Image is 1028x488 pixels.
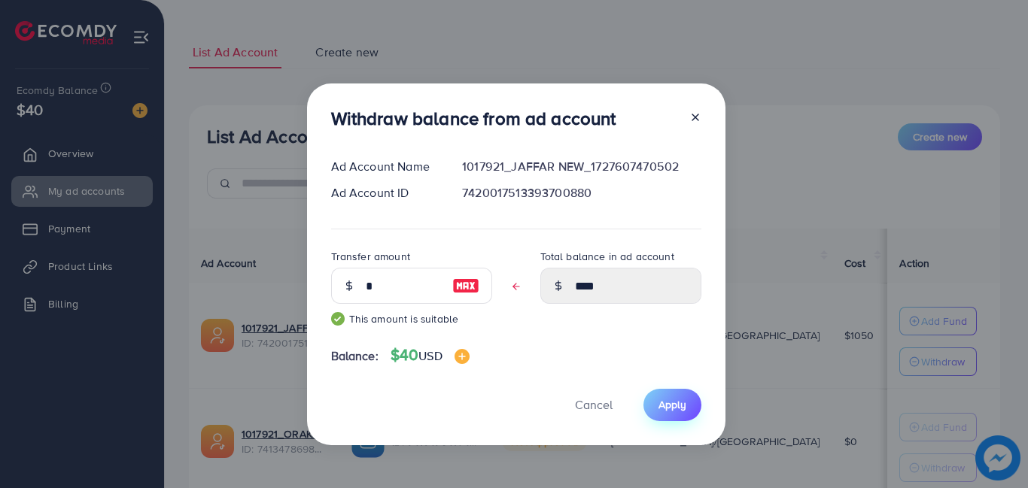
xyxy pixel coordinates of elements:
button: Cancel [556,389,631,421]
img: image [455,349,470,364]
button: Apply [643,389,701,421]
h3: Withdraw balance from ad account [331,108,616,129]
img: guide [331,312,345,326]
div: 7420017513393700880 [450,184,713,202]
label: Total balance in ad account [540,249,674,264]
h4: $40 [391,346,470,365]
div: 1017921_JAFFAR NEW_1727607470502 [450,158,713,175]
span: Balance: [331,347,379,365]
small: This amount is suitable [331,311,492,326]
label: Transfer amount [331,249,410,264]
div: Ad Account ID [319,184,451,202]
img: image [452,277,479,295]
div: Ad Account Name [319,158,451,175]
span: Apply [658,397,686,412]
span: USD [418,347,442,364]
span: Cancel [575,396,613,413]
